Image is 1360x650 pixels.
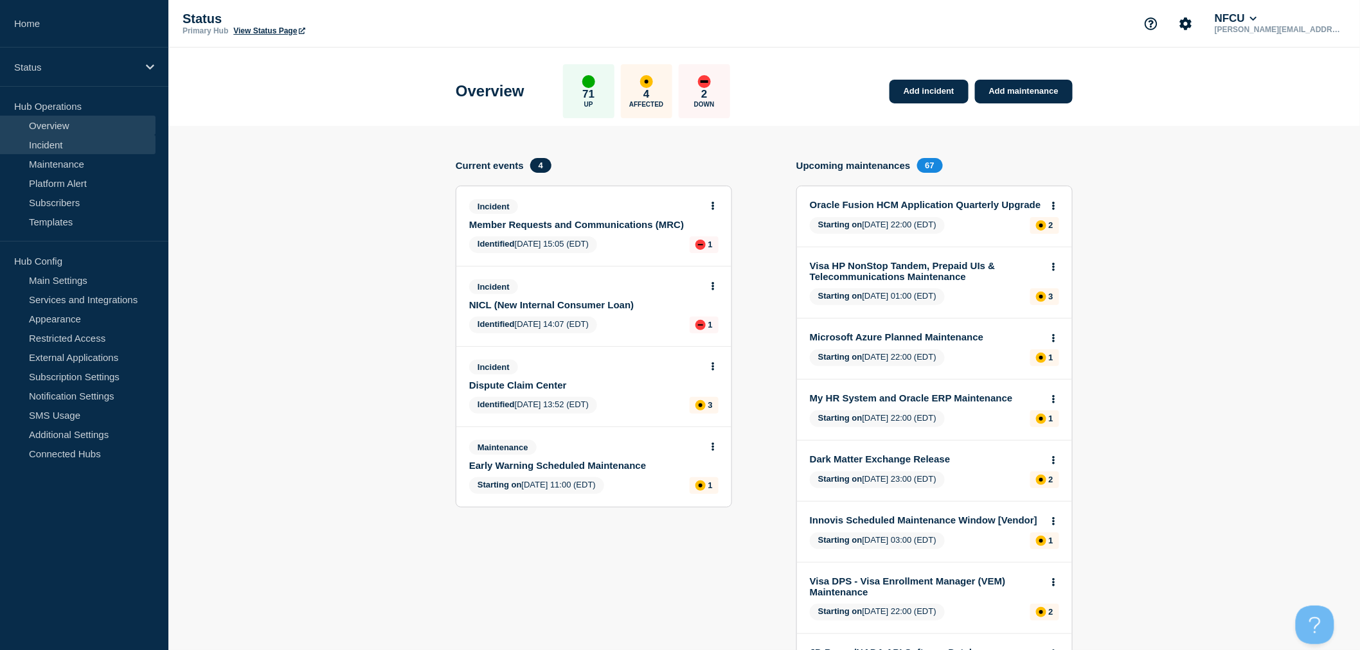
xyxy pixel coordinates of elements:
span: [DATE] 23:00 (EDT) [810,471,945,488]
span: Identified [478,239,515,249]
p: 3 [1049,292,1053,301]
button: Support [1138,10,1165,37]
span: 4 [530,158,551,173]
h4: Current events [456,160,524,171]
a: My HR System and Oracle ERP Maintenance [810,392,1042,403]
span: Starting on [478,480,522,489]
span: [DATE] 22:00 (EDT) [810,604,945,620]
div: affected [695,400,706,410]
div: affected [640,75,653,88]
a: View Status Page [233,26,305,35]
span: 67 [917,158,943,173]
span: Starting on [818,291,863,301]
span: Starting on [818,352,863,362]
div: affected [695,480,706,491]
span: Starting on [818,606,863,616]
div: down [698,75,711,88]
span: [DATE] 14:07 (EDT) [469,317,597,333]
div: affected [1036,353,1046,363]
p: [PERSON_NAME][EMAIL_ADDRESS][DOMAIN_NAME] [1212,25,1346,34]
p: Primary Hub [183,26,228,35]
p: 3 [708,400,713,410]
span: [DATE] 22:00 (EDT) [810,217,945,234]
p: 1 [1049,353,1053,362]
a: Member Requests and Communications (MRC) [469,219,701,230]
p: 1 [1049,536,1053,545]
a: Visa HP NonStop Tandem, Prepaid UIs & Telecommunications Maintenance [810,260,1042,282]
p: 1 [708,480,713,490]
span: [DATE] 22:00 (EDT) [810,349,945,366]
button: NFCU [1212,12,1260,25]
span: [DATE] 13:52 (EDT) [469,397,597,414]
span: Starting on [818,535,863,545]
span: [DATE] 01:00 (EDT) [810,288,945,305]
p: 2 [701,88,707,101]
a: Dispute Claim Center [469,380,701,391]
p: 2 [1049,475,1053,484]
div: affected [1036,414,1046,424]
span: Starting on [818,220,863,229]
p: Status [183,12,440,26]
div: affected [1036,607,1046,617]
h4: Upcoming maintenances [796,160,911,171]
span: Maintenance [469,440,537,455]
div: affected [1036,220,1046,231]
div: up [582,75,595,88]
div: down [695,240,706,250]
p: 1 [708,240,713,249]
p: Up [584,101,593,108]
a: Innovis Scheduled Maintenance Window [Vendor] [810,514,1042,525]
div: affected [1036,536,1046,546]
a: Dark Matter Exchange Release [810,453,1042,464]
p: 71 [582,88,595,101]
span: [DATE] 22:00 (EDT) [810,410,945,427]
a: Add maintenance [975,80,1073,103]
p: 1 [1049,414,1053,423]
span: Incident [469,279,518,294]
span: Incident [469,199,518,214]
button: Account settings [1172,10,1199,37]
span: [DATE] 03:00 (EDT) [810,532,945,549]
a: NICL (New Internal Consumer Loan) [469,299,701,310]
a: Microsoft Azure Planned Maintenance [810,331,1042,342]
span: Incident [469,360,518,374]
div: affected [1036,475,1046,485]
p: 1 [708,320,713,329]
a: Add incident [890,80,969,103]
iframe: Help Scout Beacon - Open [1296,606,1334,644]
p: 4 [643,88,649,101]
p: Affected [629,101,663,108]
span: [DATE] 15:05 (EDT) [469,236,597,253]
a: Oracle Fusion HCM Application Quarterly Upgrade [810,199,1042,210]
a: Visa DPS - Visa Enrollment Manager (VEM) Maintenance [810,575,1042,597]
span: Identified [478,400,515,409]
div: down [695,320,706,330]
span: Starting on [818,413,863,423]
a: Early Warning Scheduled Maintenance [469,460,701,471]
div: affected [1036,292,1046,302]
h1: Overview [456,82,524,100]
p: Status [14,62,138,73]
p: 2 [1049,220,1053,230]
span: Starting on [818,474,863,484]
p: 2 [1049,607,1053,617]
span: Identified [478,319,515,329]
span: [DATE] 11:00 (EDT) [469,477,604,494]
p: Down [694,101,715,108]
